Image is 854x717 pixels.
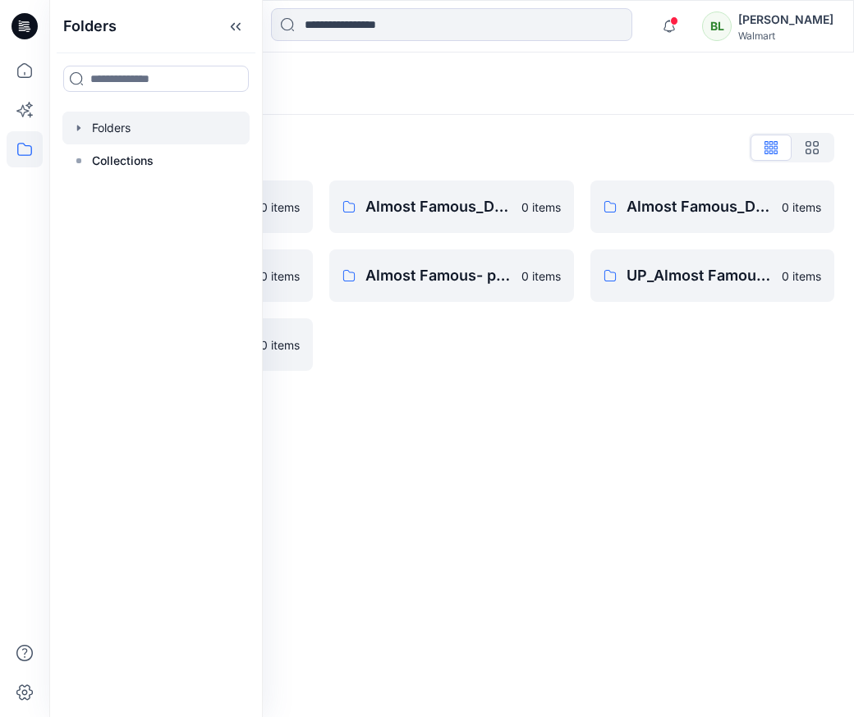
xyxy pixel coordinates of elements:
a: Almost Famous_D34_Junior_Bottoms0 items [329,180,573,233]
p: 0 items [782,267,821,285]
a: UP_Almost Famous D34 YA Bottoms0 items [590,249,834,302]
p: UP_Almost Famous D34 YA Bottoms [627,264,772,287]
p: 0 items [260,199,300,216]
div: Walmart [738,30,833,42]
p: Collections [92,151,154,171]
p: Almost Famous_D34_Junior_Dresses, Sets & Rompers [627,195,772,218]
p: 0 items [260,267,300,285]
p: 0 items [521,199,561,216]
p: Almost Famous- practice Folder [365,264,511,287]
div: BL [702,11,732,41]
p: 0 items [260,336,300,354]
p: 0 items [782,199,821,216]
div: [PERSON_NAME] [738,10,833,30]
a: Almost Famous- practice Folder0 items [329,249,573,302]
a: Almost Famous_D34_Junior_Dresses, Sets & Rompers0 items [590,180,834,233]
p: Almost Famous_D34_Junior_Bottoms [365,195,511,218]
p: 0 items [521,267,561,285]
